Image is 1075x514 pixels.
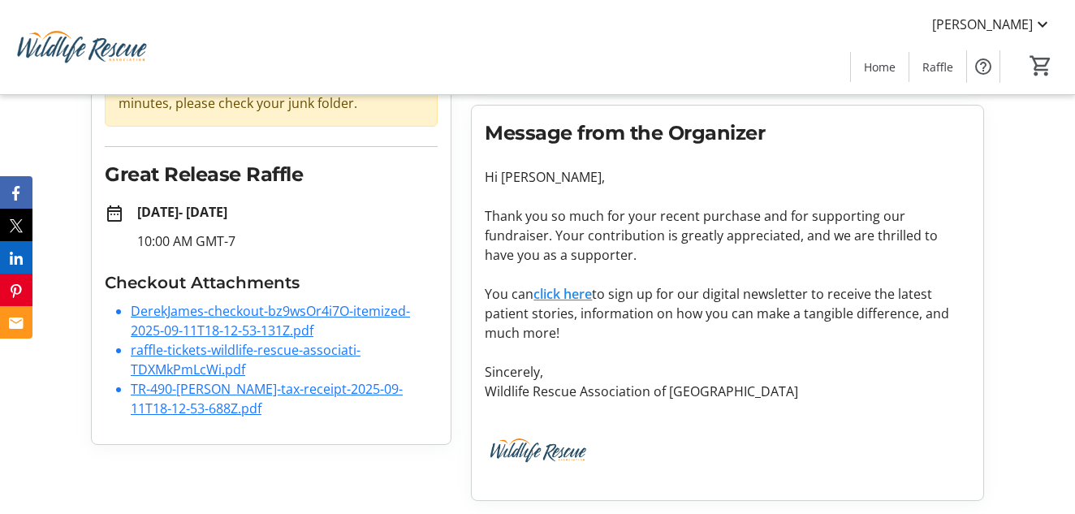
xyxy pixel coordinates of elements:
[485,382,970,401] p: Wildlife Rescue Association of [GEOGRAPHIC_DATA]
[485,119,970,148] h2: Message from the Organizer
[485,362,970,382] p: Sincerely,
[137,231,438,251] p: 10:00 AM GMT-7
[919,11,1065,37] button: [PERSON_NAME]
[864,58,896,76] span: Home
[105,270,438,295] h3: Checkout Attachments
[967,50,999,83] button: Help
[851,52,909,82] a: Home
[131,380,403,417] a: TR-490-[PERSON_NAME]-tax-receipt-2025-09-11T18-12-53-688Z.pdf
[909,52,966,82] a: Raffle
[105,160,438,189] h2: Great Release Raffle
[1026,51,1056,80] button: Cart
[533,285,592,303] a: click here
[137,203,227,221] strong: [DATE] - [DATE]
[485,421,591,481] img: Wildlife Rescue Association of British Columbia logo
[485,167,970,187] p: Hi [PERSON_NAME],
[485,206,970,265] p: Thank you so much for your recent purchase and for supporting our fundraiser. Your contribution i...
[10,6,154,88] img: Wildlife Rescue Association of British Columbia's Logo
[485,284,970,343] p: You can to sign up for our digital newsletter to receive the latest patient stories, information ...
[131,341,360,378] a: raffle-tickets-wildlife-rescue-associati-TDXMkPmLcWi.pdf
[105,204,124,223] mat-icon: date_range
[131,302,410,339] a: DerekJames-checkout-bz9wsOr4i7O-itemized-2025-09-11T18-12-53-131Z.pdf
[932,15,1033,34] span: [PERSON_NAME]
[922,58,953,76] span: Raffle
